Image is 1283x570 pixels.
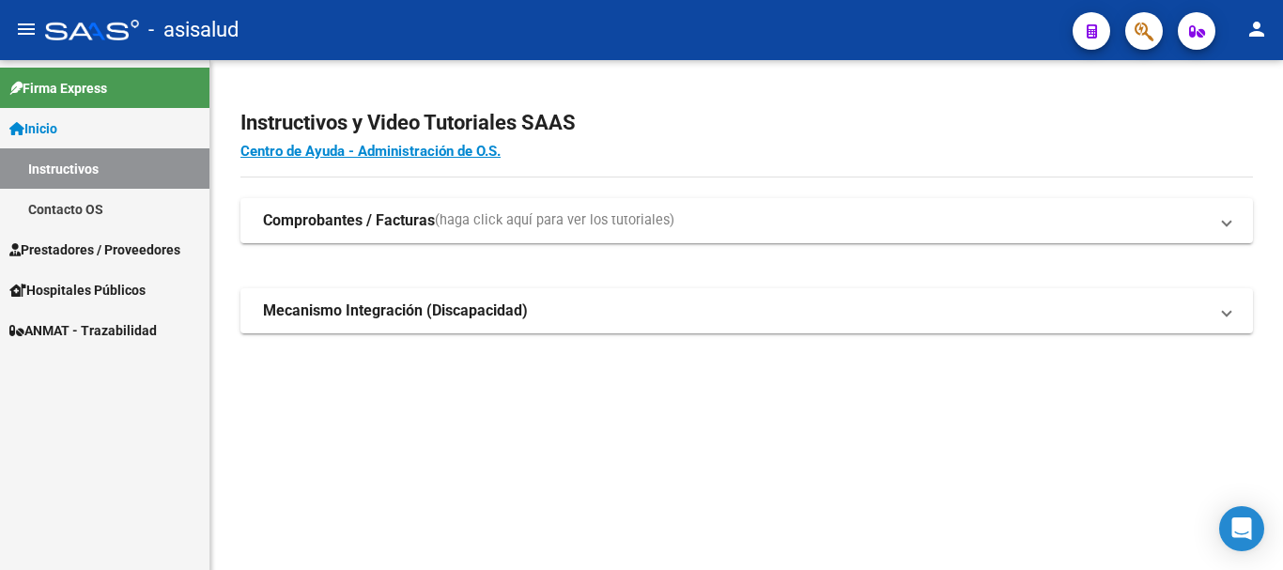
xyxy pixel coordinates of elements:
[9,280,146,300] span: Hospitales Públicos
[9,239,180,260] span: Prestadores / Proveedores
[1245,18,1268,40] mat-icon: person
[240,105,1253,141] h2: Instructivos y Video Tutoriales SAAS
[263,300,528,321] strong: Mecanismo Integración (Discapacidad)
[435,210,674,231] span: (haga click aquí para ver los tutoriales)
[9,118,57,139] span: Inicio
[263,210,435,231] strong: Comprobantes / Facturas
[9,320,157,341] span: ANMAT - Trazabilidad
[240,198,1253,243] mat-expansion-panel-header: Comprobantes / Facturas(haga click aquí para ver los tutoriales)
[1219,506,1264,551] div: Open Intercom Messenger
[240,288,1253,333] mat-expansion-panel-header: Mecanismo Integración (Discapacidad)
[148,9,239,51] span: - asisalud
[9,78,107,99] span: Firma Express
[240,143,501,160] a: Centro de Ayuda - Administración de O.S.
[15,18,38,40] mat-icon: menu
